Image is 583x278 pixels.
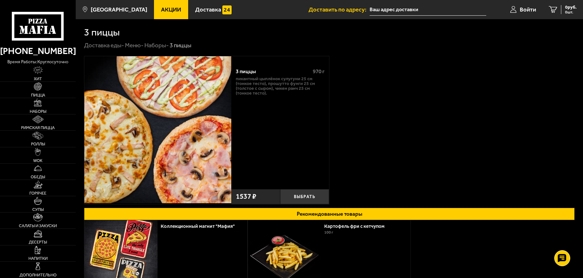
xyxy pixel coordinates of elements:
span: Горячее [29,191,46,195]
span: Доставка [195,7,221,12]
button: Рекомендованные товары [84,208,575,220]
span: Дополнительно [19,273,57,277]
span: 0 руб. [565,5,577,10]
span: Римская пицца [21,126,55,130]
span: WOK [33,158,42,163]
span: Десерты [29,240,47,244]
span: Акции [161,7,181,12]
a: Коллекционный магнит "Мафия" [161,223,241,229]
span: Доставить по адресу: [309,7,370,12]
span: Наборы [30,109,46,113]
span: 970 г [313,68,325,74]
span: 0 шт. [565,10,577,14]
span: Войти [520,7,536,12]
span: 100 г [324,230,333,235]
a: 3 пиццы [84,56,231,204]
span: Обеды [31,175,45,179]
a: Меню- [125,42,143,49]
span: Супы [32,207,44,212]
p: Пикантный цыплёнок сулугуни 25 см (тонкое тесто), Прошутто Фунги 25 см (толстое с сыром), Чикен Р... [236,76,325,96]
a: Картофель фри с кетчупом [324,223,391,229]
span: 1537 ₽ [236,193,256,200]
img: 15daf4d41897b9f0e9f617042186c801.svg [222,5,232,15]
span: Напитки [28,256,48,260]
div: 3 пиццы [170,42,191,50]
div: 3 пиццы [236,68,308,75]
button: Выбрать [280,189,329,204]
span: Салаты и закуски [19,224,57,228]
a: Наборы- [144,42,169,49]
input: Ваш адрес доставки [370,4,486,16]
span: [GEOGRAPHIC_DATA] [91,7,147,12]
span: Хит [34,77,42,81]
span: Пицца [31,93,45,97]
img: 3 пиццы [84,56,231,203]
h1: 3 пиццы [84,27,120,37]
a: Доставка еды- [84,42,124,49]
span: Роллы [31,142,45,146]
